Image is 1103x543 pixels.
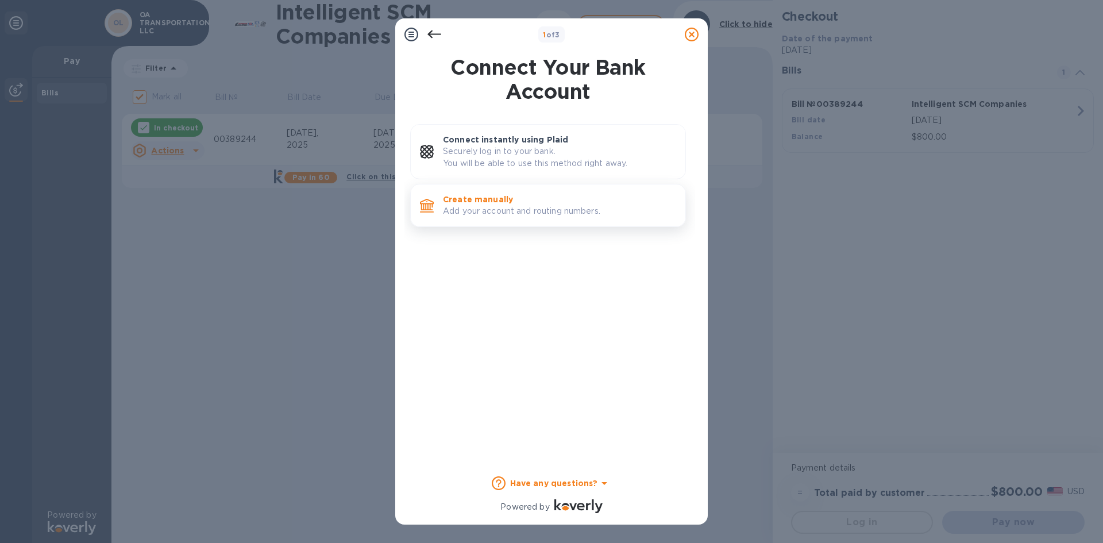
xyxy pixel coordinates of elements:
[443,194,676,205] p: Create manually
[406,55,691,103] h1: Connect Your Bank Account
[543,30,546,39] span: 1
[500,501,549,513] p: Powered by
[443,205,676,217] p: Add your account and routing numbers.
[554,499,603,513] img: Logo
[543,30,560,39] b: of 3
[510,479,598,488] b: Have any questions?
[443,145,676,170] p: Securely log in to your bank. You will be able to use this method right away.
[443,134,676,145] p: Connect instantly using Plaid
